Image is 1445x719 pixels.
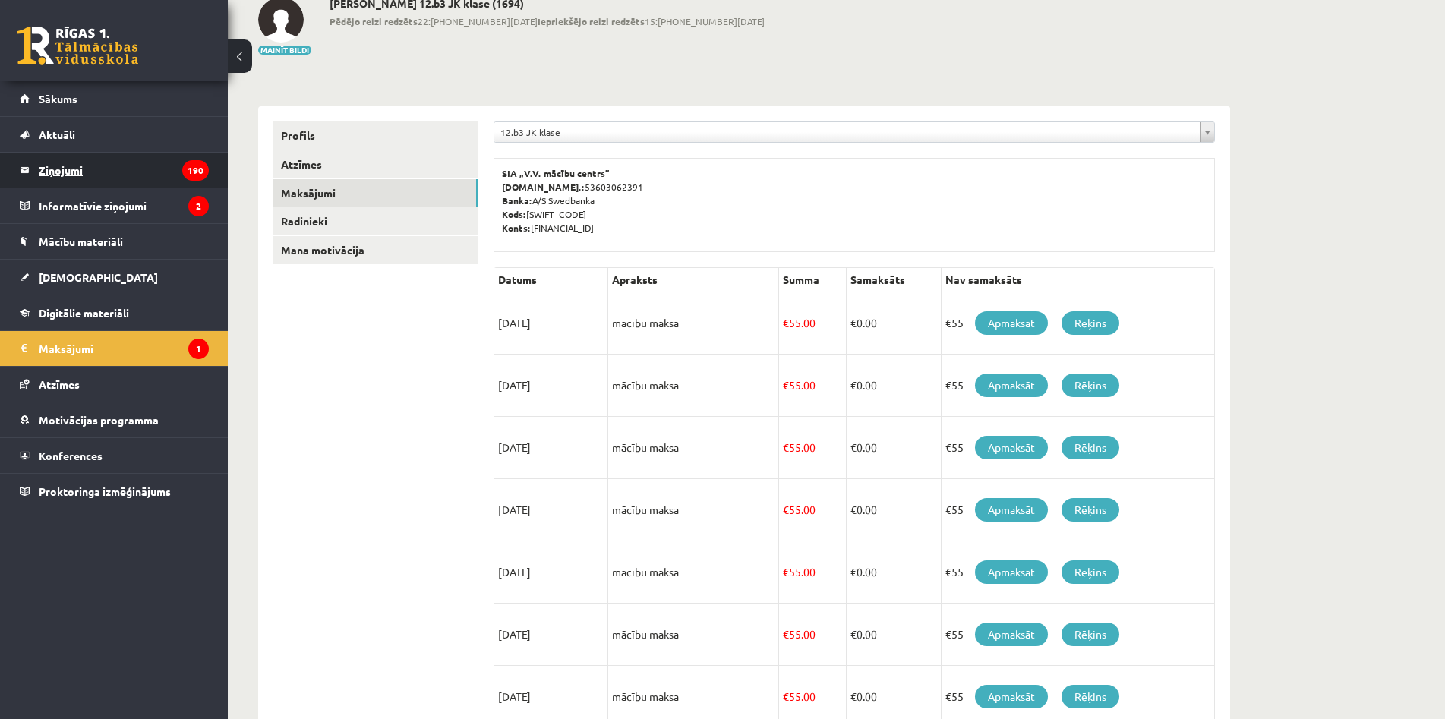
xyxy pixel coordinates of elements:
span: € [783,627,789,641]
td: 55.00 [779,355,847,417]
a: Rēķins [1062,498,1119,522]
td: mācību maksa [608,479,779,541]
i: 2 [188,196,209,216]
a: Apmaksāt [975,436,1048,459]
a: Konferences [20,438,209,473]
b: Iepriekšējo reizi redzēts [538,15,645,27]
td: mācību maksa [608,355,779,417]
td: [DATE] [494,479,608,541]
td: €55 [941,541,1214,604]
a: Atzīmes [273,150,478,178]
span: € [850,627,857,641]
b: Banka: [502,194,532,207]
td: €55 [941,479,1214,541]
span: 12.b3 JK klase [500,122,1194,142]
a: Rēķins [1062,560,1119,584]
a: Maksājumi1 [20,331,209,366]
span: Digitālie materiāli [39,306,129,320]
legend: Ziņojumi [39,153,209,188]
td: 0.00 [846,417,941,479]
a: Atzīmes [20,367,209,402]
span: € [850,503,857,516]
td: €55 [941,355,1214,417]
a: Ziņojumi190 [20,153,209,188]
span: € [850,689,857,703]
a: Rēķins [1062,436,1119,459]
b: Pēdējo reizi redzēts [330,15,418,27]
b: SIA „V.V. mācību centrs” [502,167,610,179]
td: €55 [941,604,1214,666]
i: 190 [182,160,209,181]
td: mācību maksa [608,417,779,479]
a: Mana motivācija [273,236,478,264]
th: Nav samaksāts [941,268,1214,292]
span: € [783,316,789,330]
a: Apmaksāt [975,623,1048,646]
a: Maksājumi [273,179,478,207]
td: [DATE] [494,355,608,417]
legend: Informatīvie ziņojumi [39,188,209,223]
a: Mācību materiāli [20,224,209,259]
a: Rīgas 1. Tālmācības vidusskola [17,27,138,65]
span: Proktoringa izmēģinājums [39,484,171,498]
td: mācību maksa [608,541,779,604]
span: € [850,440,857,454]
th: Apraksts [608,268,779,292]
a: Rēķins [1062,374,1119,397]
span: € [850,565,857,579]
td: mācību maksa [608,292,779,355]
span: Motivācijas programma [39,413,159,427]
a: Rēķins [1062,685,1119,708]
a: Rēķins [1062,623,1119,646]
td: 0.00 [846,292,941,355]
a: [DEMOGRAPHIC_DATA] [20,260,209,295]
p: 53603062391 A/S Swedbanka [SWIFT_CODE] [FINANCIAL_ID] [502,166,1207,235]
span: [DEMOGRAPHIC_DATA] [39,270,158,284]
a: Motivācijas programma [20,402,209,437]
td: €55 [941,417,1214,479]
span: 22:[PHONE_NUMBER][DATE] 15:[PHONE_NUMBER][DATE] [330,14,765,28]
legend: Maksājumi [39,331,209,366]
td: [DATE] [494,541,608,604]
span: € [850,378,857,392]
td: 55.00 [779,479,847,541]
a: Apmaksāt [975,685,1048,708]
td: mācību maksa [608,604,779,666]
a: Apmaksāt [975,560,1048,584]
button: Mainīt bildi [258,46,311,55]
b: Konts: [502,222,531,234]
a: Informatīvie ziņojumi2 [20,188,209,223]
a: Rēķins [1062,311,1119,335]
a: Apmaksāt [975,498,1048,522]
td: 55.00 [779,292,847,355]
a: Apmaksāt [975,374,1048,397]
td: 0.00 [846,604,941,666]
span: Aktuāli [39,128,75,141]
a: Sākums [20,81,209,116]
td: [DATE] [494,604,608,666]
span: Konferences [39,449,103,462]
span: Mācību materiāli [39,235,123,248]
td: 0.00 [846,541,941,604]
a: Proktoringa izmēģinājums [20,474,209,509]
a: Profils [273,121,478,150]
td: 55.00 [779,417,847,479]
td: [DATE] [494,417,608,479]
a: Digitālie materiāli [20,295,209,330]
span: € [783,503,789,516]
a: 12.b3 JK klase [494,122,1214,142]
td: [DATE] [494,292,608,355]
span: € [783,689,789,703]
td: €55 [941,292,1214,355]
span: € [783,378,789,392]
th: Samaksāts [846,268,941,292]
td: 55.00 [779,541,847,604]
a: Radinieki [273,207,478,235]
span: € [783,565,789,579]
span: € [783,440,789,454]
td: 0.00 [846,479,941,541]
a: Apmaksāt [975,311,1048,335]
td: 0.00 [846,355,941,417]
i: 1 [188,339,209,359]
td: 55.00 [779,604,847,666]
